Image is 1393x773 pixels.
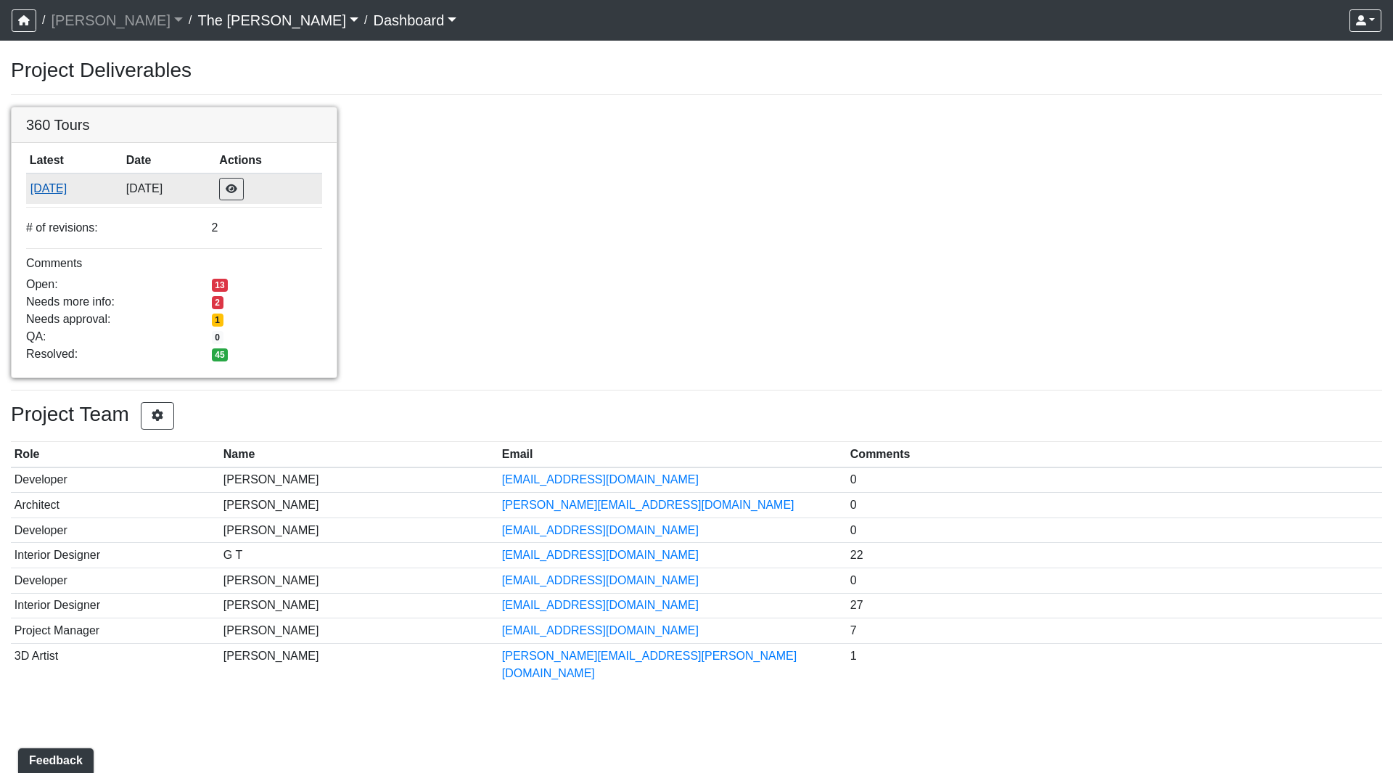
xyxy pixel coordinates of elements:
td: [PERSON_NAME] [220,518,498,543]
th: Email [498,442,847,467]
td: Interior Designer [11,593,220,618]
span: / [36,6,51,35]
th: Role [11,442,220,467]
td: [PERSON_NAME] [220,618,498,644]
td: [PERSON_NAME] [220,493,498,518]
td: G T [220,543,498,568]
a: [EMAIL_ADDRESS][DOMAIN_NAME] [502,549,699,561]
a: [PERSON_NAME] [51,6,183,35]
a: [PERSON_NAME][EMAIL_ADDRESS][DOMAIN_NAME] [502,499,794,511]
td: Project Manager [11,618,220,644]
a: The [PERSON_NAME] [197,6,358,35]
span: / [183,6,197,35]
th: Comments [847,442,1382,467]
td: Developer [11,568,220,593]
td: 3D Artist [11,643,220,685]
td: 0 [847,493,1382,518]
a: [PERSON_NAME][EMAIL_ADDRESS][PERSON_NAME][DOMAIN_NAME] [502,650,797,679]
td: Developer [11,467,220,493]
td: od3WAbQcjwQuaRrJwjQuUx [26,173,123,204]
a: [EMAIL_ADDRESS][DOMAIN_NAME] [502,574,699,586]
a: [EMAIL_ADDRESS][DOMAIN_NAME] [502,473,699,486]
td: [PERSON_NAME] [220,593,498,618]
td: 0 [847,518,1382,543]
td: Interior Designer [11,543,220,568]
h3: Project Team [11,402,1382,430]
td: 27 [847,593,1382,618]
td: 1 [847,643,1382,685]
span: / [358,6,373,35]
td: [PERSON_NAME] [220,467,498,493]
td: 7 [847,618,1382,644]
a: [EMAIL_ADDRESS][DOMAIN_NAME] [502,599,699,611]
td: 0 [847,568,1382,593]
td: Architect [11,493,220,518]
a: [EMAIL_ADDRESS][DOMAIN_NAME] [502,624,699,637]
a: Dashboard [374,6,457,35]
td: 22 [847,543,1382,568]
td: [PERSON_NAME] [220,643,498,685]
td: 0 [847,467,1382,493]
th: Name [220,442,498,467]
a: [EMAIL_ADDRESS][DOMAIN_NAME] [502,524,699,536]
button: [DATE] [30,179,119,198]
h3: Project Deliverables [11,58,1382,83]
iframe: Ybug feedback widget [11,744,96,773]
td: [PERSON_NAME] [220,568,498,593]
td: Developer [11,518,220,543]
